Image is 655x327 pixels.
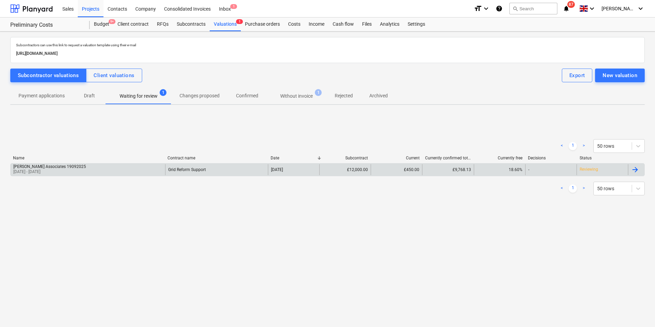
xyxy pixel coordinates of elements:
span: 1 [160,89,166,96]
div: Date [271,156,317,160]
a: Next page [580,142,588,150]
i: keyboard_arrow_down [637,4,645,13]
p: Without invoice [280,93,313,100]
div: Subcontractor valuations [18,71,79,80]
div: Currently free [477,156,522,160]
a: Settings [404,17,429,31]
a: Subcontracts [173,17,210,31]
div: Export [569,71,585,80]
a: Cash flow [329,17,358,31]
p: Reviewing [580,167,598,172]
span: 1 [236,19,243,24]
i: keyboard_arrow_down [588,4,596,13]
button: Export [562,69,593,82]
div: £12,000.00 [319,164,371,175]
p: [URL][DOMAIN_NAME] [16,50,639,57]
span: [PERSON_NAME] [602,6,636,11]
div: Status [580,156,626,160]
a: Next page [580,184,588,193]
div: £450.00 [371,164,422,175]
a: Valuations1 [210,17,241,31]
div: Budget [90,17,113,31]
p: Payment applications [18,92,65,99]
a: Previous page [558,184,566,193]
div: Name [13,156,162,160]
a: Analytics [376,17,404,31]
p: Archived [369,92,388,99]
p: Rejected [335,92,353,99]
a: Page 1 is your current page [569,142,577,150]
div: £9,768.13 [422,164,473,175]
button: New valuation [595,69,645,82]
p: Confirmed [236,92,258,99]
div: Preliminary Costs [10,22,82,29]
a: Budget9+ [90,17,113,31]
span: search [512,6,518,11]
div: Valuations [210,17,241,31]
i: format_size [474,4,482,13]
p: Changes proposed [180,92,220,99]
button: Subcontractor valuations [10,69,86,82]
div: New valuation [603,71,637,80]
a: Purchase orders [241,17,284,31]
button: Search [509,3,557,14]
a: Income [305,17,329,31]
div: Grid Reform Support [168,167,206,172]
a: RFQs [153,17,173,31]
div: [PERSON_NAME] Associates 19092025 [13,164,86,169]
i: keyboard_arrow_down [482,4,490,13]
span: 18.60% [509,167,522,172]
div: Currently confirmed total [425,156,471,160]
a: Costs [284,17,305,31]
div: - [528,167,529,172]
span: 1 [315,89,322,96]
div: Subcontract [322,156,368,160]
div: Contract name [168,156,265,160]
div: Current [373,156,419,160]
div: Decisions [528,156,574,160]
a: Previous page [558,142,566,150]
p: [DATE] - [DATE] [13,169,86,175]
div: Client valuations [94,71,134,80]
p: Draft [81,92,98,99]
i: Knowledge base [496,4,503,13]
span: 9+ [109,19,115,24]
span: 87 [567,1,575,8]
div: [DATE] [271,167,283,172]
a: Files [358,17,376,31]
span: 1 [230,4,237,9]
i: notifications [563,4,570,13]
a: Page 1 is your current page [569,184,577,193]
button: Client valuations [86,69,142,82]
p: Waiting for review [120,93,158,100]
a: Client contract [113,17,153,31]
p: Subcontractors can use this link to request a valuation template using their e-mail [16,43,639,47]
